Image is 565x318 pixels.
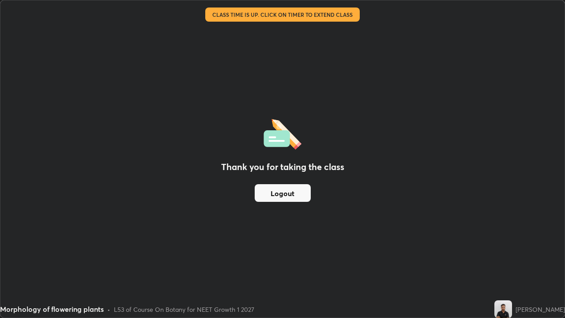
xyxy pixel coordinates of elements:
[107,305,110,314] div: •
[255,184,311,202] button: Logout
[221,160,344,174] h2: Thank you for taking the class
[114,305,254,314] div: L53 of Course On Botany for NEET Growth 1 2027
[264,116,301,150] img: offlineFeedback.1438e8b3.svg
[516,305,565,314] div: [PERSON_NAME]
[494,300,512,318] img: c49c0c93d85048bcae459b4d218764b0.jpg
